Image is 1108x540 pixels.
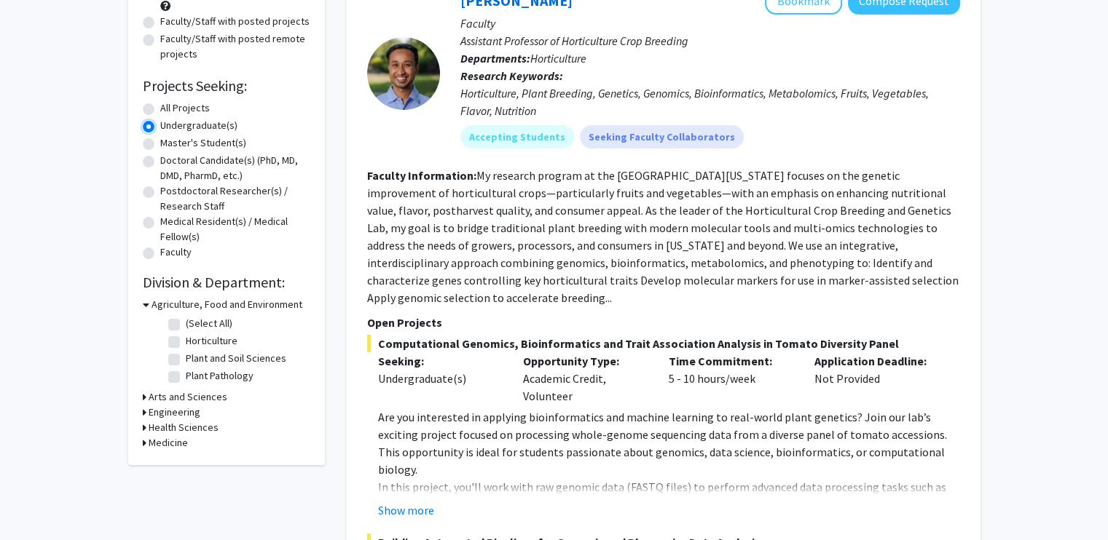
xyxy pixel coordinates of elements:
[160,14,310,29] label: Faculty/Staff with posted projects
[186,333,237,349] label: Horticulture
[160,100,210,116] label: All Projects
[512,352,658,405] div: Academic Credit, Volunteer
[367,314,960,331] p: Open Projects
[160,183,310,214] label: Postdoctoral Researcher(s) / Research Staff
[378,370,502,387] div: Undergraduate(s)
[143,77,310,95] h2: Projects Seeking:
[460,84,960,119] div: Horticulture, Plant Breeding, Genetics, Genomics, Bioinformatics, Metabolomics, Fruits, Vegetable...
[149,405,200,420] h3: Engineering
[523,352,647,370] p: Opportunity Type:
[160,31,310,62] label: Faculty/Staff with posted remote projects
[460,32,960,49] p: Assistant Professor of Horticulture Crop Breeding
[152,297,302,312] h3: Agriculture, Food and Environment
[160,153,310,183] label: Doctoral Candidate(s) (PhD, MD, DMD, PharmD, etc.)
[143,274,310,291] h2: Division & Department:
[580,125,744,148] mat-chip: Seeking Faculty Collaborators
[11,475,62,529] iframe: Chat
[804,352,949,405] div: Not Provided
[367,168,476,183] b: Faculty Information:
[378,408,960,478] p: Are you interested in applying bioinformatics and machine learning to real-world plant genetics? ...
[460,15,960,32] p: Faculty
[186,316,232,331] label: (Select All)
[814,352,938,370] p: Application Deadline:
[658,352,804,405] div: 5 - 10 hours/week
[160,135,246,151] label: Master's Student(s)
[186,368,254,384] label: Plant Pathology
[669,352,793,370] p: Time Commitment:
[160,214,310,245] label: Medical Resident(s) / Medical Fellow(s)
[160,118,237,133] label: Undergraduate(s)
[367,168,959,305] fg-read-more: My research program at the [GEOGRAPHIC_DATA][US_STATE] focuses on the genetic improvement of hort...
[149,389,227,405] h3: Arts and Sciences
[378,352,502,370] p: Seeking:
[367,335,960,352] span: Computational Genomics, Bioinformatics and Trait Association Analysis in Tomato Diversity Panel
[149,420,219,435] h3: Health Sciences
[378,501,434,519] button: Show more
[186,351,286,366] label: Plant and Soil Sciences
[460,68,563,83] b: Research Keywords:
[460,125,574,148] mat-chip: Accepting Students
[530,51,586,65] span: Horticulture
[460,51,530,65] b: Departments:
[149,435,188,450] h3: Medicine
[160,245,192,260] label: Faculty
